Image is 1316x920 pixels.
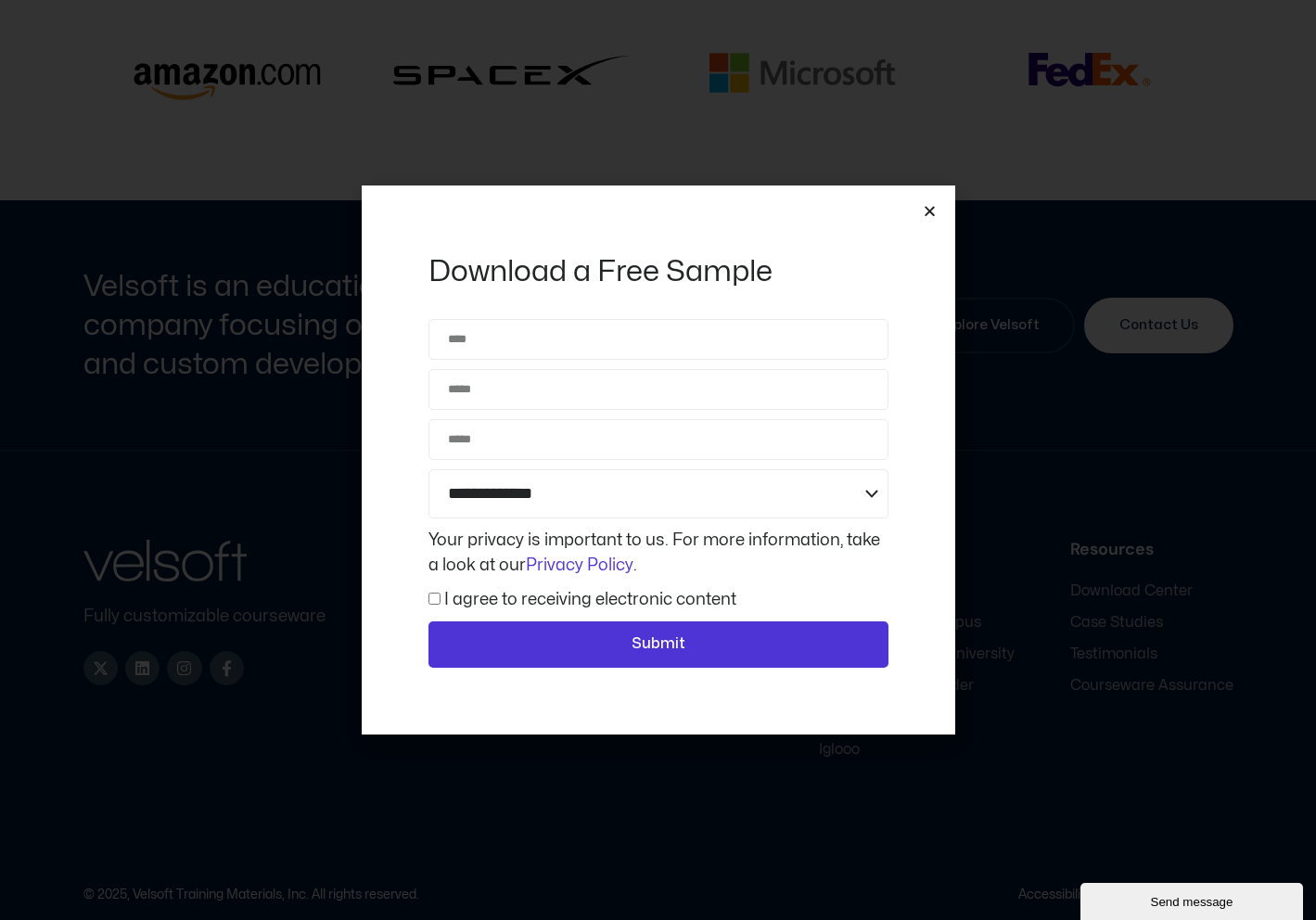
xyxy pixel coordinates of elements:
[526,557,633,573] a: Privacy Policy
[424,528,893,578] div: Your privacy is important to us. For more information, take a look at our .
[444,592,736,607] label: I agree to receiving electronic content
[428,252,888,291] h2: Download a Free Sample
[632,632,685,657] span: Submit
[428,621,888,668] button: Submit
[923,204,937,218] a: Close
[1080,879,1307,920] iframe: chat widget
